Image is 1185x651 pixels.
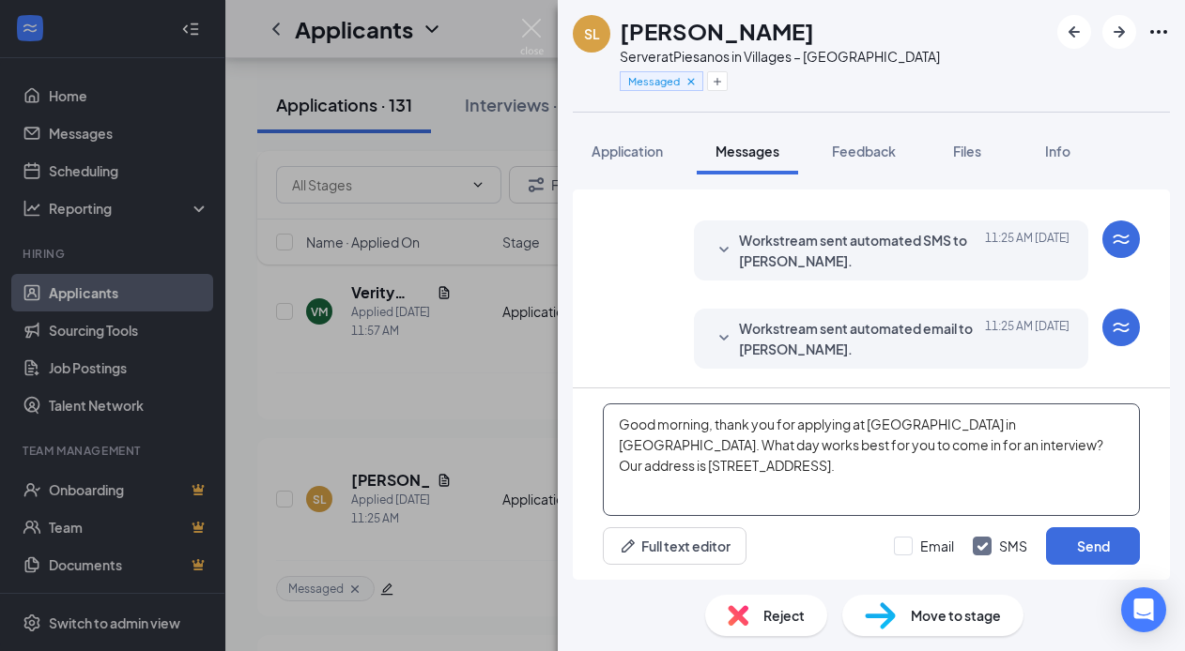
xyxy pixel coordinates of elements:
[1063,21,1085,43] svg: ArrowLeftNew
[619,537,638,555] svg: Pen
[1108,21,1131,43] svg: ArrowRight
[739,318,985,359] span: Workstream sent automated email to [PERSON_NAME].
[911,605,1001,626] span: Move to stage
[712,76,723,87] svg: Plus
[716,143,779,159] span: Messages
[1110,228,1132,250] svg: WorkstreamLogo
[1110,316,1132,339] svg: WorkstreamLogo
[1147,21,1170,43] svg: Ellipses
[603,403,1140,516] textarea: Good morning, thank you for applying at [GEOGRAPHIC_DATA] in [GEOGRAPHIC_DATA]. What day works be...
[707,71,728,91] button: Plus
[713,239,735,262] svg: SmallChevronDown
[985,230,1070,271] span: [DATE] 11:25 AM
[1046,527,1140,565] button: Send
[985,318,1070,359] span: [DATE] 11:25 AM
[1102,15,1136,49] button: ArrowRight
[628,73,680,89] span: Messaged
[685,75,698,88] svg: Cross
[713,327,735,350] svg: SmallChevronDown
[620,15,814,47] h1: [PERSON_NAME]
[1057,15,1091,49] button: ArrowLeftNew
[953,143,981,159] span: Files
[584,24,600,43] div: SL
[1045,143,1070,159] span: Info
[620,47,940,66] div: Server at Piesanos in Villages – [GEOGRAPHIC_DATA]
[603,527,746,565] button: Full text editorPen
[1121,587,1166,632] div: Open Intercom Messenger
[832,143,896,159] span: Feedback
[763,605,805,626] span: Reject
[592,143,663,159] span: Application
[739,230,985,271] span: Workstream sent automated SMS to [PERSON_NAME].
